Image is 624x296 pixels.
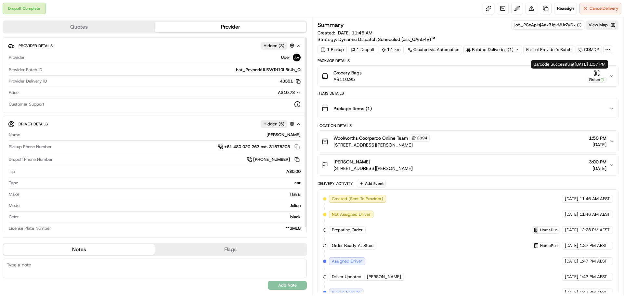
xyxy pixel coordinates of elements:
[338,36,436,43] a: Dynamic Dispatch Scheduled (dss_QAn54v)
[463,45,522,54] div: Related Deliveries (1)
[587,77,606,83] div: Pickup
[318,45,347,54] div: 1 Pickup
[19,122,48,127] span: Driver Details
[557,6,574,11] span: Reassign
[589,141,606,148] span: [DATE]
[332,290,360,295] span: Pickup Enroute
[318,155,618,175] button: [PERSON_NAME][STREET_ADDRESS][PERSON_NAME]3:00 PM[DATE]
[333,142,430,148] span: [STREET_ADDRESS][PERSON_NAME]
[9,169,15,174] span: Tip
[280,78,301,84] button: 4B381
[65,36,79,41] span: Pylon
[579,274,607,280] span: 1:47 PM AEST
[587,70,606,83] button: Pickup
[318,58,618,63] div: Package Details
[332,243,373,249] span: Order Ready At Store
[565,227,578,233] span: [DATE]
[23,203,301,209] div: Jolion
[565,258,578,264] span: [DATE]
[293,54,301,61] img: uber-new-logo.jpeg
[23,132,301,138] div: [PERSON_NAME]
[565,290,578,295] span: [DATE]
[565,274,578,280] span: [DATE]
[278,90,295,95] span: A$10.78
[243,90,301,96] button: A$10.78
[338,36,431,43] span: Dynamic Dispatch Scheduled (dss_QAn54v)
[247,156,301,163] a: [PHONE_NUMBER]
[9,67,42,73] span: Provider Batch ID
[367,274,401,280] span: [PERSON_NAME]
[531,60,608,69] div: Barcode Successful
[9,225,51,231] span: License Plate Number
[3,244,155,255] button: Notes
[9,78,47,84] span: Provider Delivery ID
[405,45,462,54] a: Created via Automation
[318,66,618,86] button: Grocery BagsA$110.95Pickup
[333,159,370,165] span: [PERSON_NAME]
[19,43,53,48] span: Provider Details
[9,180,18,186] span: Type
[261,120,296,128] button: Hidden (5)
[333,165,413,172] span: [STREET_ADDRESS][PERSON_NAME]
[576,45,602,54] div: CDMD2
[9,214,19,220] span: Color
[565,243,578,249] span: [DATE]
[22,191,301,197] div: Haval
[336,30,372,36] span: [DATE] 11:46 AM
[318,98,618,119] button: Package Items (1)
[318,91,618,96] div: Items Details
[579,243,607,249] span: 1:37 PM AEST
[281,55,290,60] span: Uber
[9,101,45,107] span: Customer Support
[417,135,427,141] span: 2894
[9,132,20,138] span: Name
[589,159,606,165] span: 3:00 PM
[579,196,610,202] span: 11:46 AM AEST
[579,3,621,14] button: CancelDelivery
[333,76,362,83] span: A$110.95
[3,22,155,32] button: Quotes
[589,135,606,141] span: 1:50 PM
[586,20,618,30] button: View Map
[155,22,306,32] button: Provider
[318,123,618,128] div: Location Details
[218,143,301,150] a: +61 480 020 263 ext. 31578205
[589,165,606,172] span: [DATE]
[540,227,558,233] span: HomeRun
[579,227,610,233] span: 12:23 PM AEST
[261,42,296,50] button: Hidden (3)
[565,196,578,202] span: [DATE]
[8,119,301,129] button: Driver DetailsHidden (5)
[9,191,19,197] span: Make
[565,212,578,217] span: [DATE]
[579,258,607,264] span: 1:47 PM AEST
[554,3,577,14] button: Reassign
[579,212,610,217] span: 11:46 AM AEST
[21,180,301,186] div: car
[332,258,362,264] span: Assigned Driver
[590,6,618,11] span: Cancel Delivery
[21,214,301,220] div: black
[571,61,605,67] span: at [DATE] 1:57 PM
[332,212,370,217] span: Not Assigned Driver
[9,55,25,60] span: Provider
[514,22,581,28] button: job_2CxApJsjAax3JgvMUzZyDx
[332,274,361,280] span: Driver Updated
[333,105,372,112] span: Package Items ( 1 )
[318,131,618,152] button: Woolworths Coorparoo Online Team2894[STREET_ADDRESS][PERSON_NAME]1:50 PM[DATE]
[9,157,53,162] span: Dropoff Phone Number
[8,40,301,51] button: Provider DetailsHidden (3)
[264,43,284,49] span: Hidden ( 3 )
[224,144,290,150] span: +61 480 020 263 ext. 31578205
[253,157,290,162] span: [PHONE_NUMBER]
[348,45,377,54] div: 1 Dropoff
[9,90,19,96] span: Price
[46,35,79,41] a: Powered byPylon
[236,67,301,73] span: bat_2evpnrkUUSWTd10L5tUb_Q
[9,144,52,150] span: Pickup Phone Number
[379,45,404,54] div: 1.1 km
